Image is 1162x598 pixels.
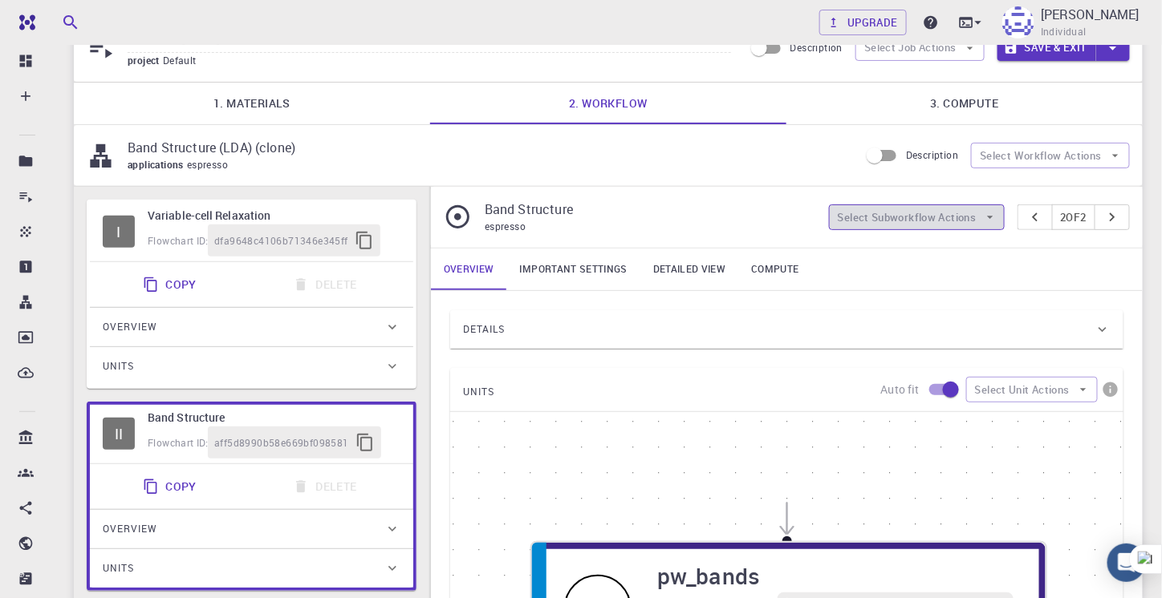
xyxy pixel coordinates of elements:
button: Select Unit Actions [966,377,1098,402]
span: Units [103,354,134,379]
span: Flowchart ID: [148,234,208,247]
span: Support [32,11,90,26]
div: Overview [90,510,413,548]
button: Copy [133,471,209,503]
a: Detailed view [640,248,738,290]
p: [PERSON_NAME] [1041,5,1140,24]
button: Select Job Actions [855,35,985,61]
span: Idle [103,418,135,450]
button: Save & Exit [997,35,1096,61]
span: Overview [103,516,157,542]
span: project [128,54,163,67]
button: Select Subworkflow Actions [829,204,1005,230]
div: II [103,418,135,450]
button: Select Workflow Actions [971,143,1130,168]
div: Overview [90,308,413,346]
span: Description [906,148,958,161]
span: applications [128,158,187,171]
span: Units [103,556,134,581]
a: 1. Materials [74,83,430,124]
h6: Band Structure [148,409,400,426]
a: Compute [738,248,811,290]
a: Important settings [507,248,640,290]
span: espresso [187,158,234,171]
p: Band Structure [485,200,816,219]
span: Default [163,54,203,67]
a: Overview [431,248,507,290]
p: Band Structure (LDA) (clone) [128,138,847,157]
div: Open Intercom Messenger [1107,543,1146,582]
span: Flowchart ID: [148,436,208,449]
a: 2. Workflow [430,83,786,124]
button: info [1098,377,1123,402]
p: Auto fit [881,382,920,398]
span: Details [463,317,505,342]
div: Units [90,549,413,588]
span: UNITS [463,379,494,405]
h6: pw_bands [657,558,1014,593]
img: logo [13,14,35,30]
span: Overview [103,314,157,340]
span: aff5d8990b58e669bf098581 [214,435,349,451]
span: Individual [1041,24,1087,40]
button: 2of2 [1052,204,1096,230]
a: Upgrade [819,10,907,35]
span: espresso [485,220,526,232]
div: Details [450,310,1123,349]
span: dfa9648c4106b71346e345ff [214,233,348,249]
img: Nupur Gupta [1002,6,1034,38]
h6: Variable-cell Relaxation [148,207,400,224]
div: Units [90,347,413,386]
span: Description [790,41,843,54]
span: Idle [103,216,135,248]
div: pager [1018,204,1131,230]
a: 3. Compute [786,83,1143,124]
div: I [103,216,135,248]
button: Copy [133,269,209,301]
